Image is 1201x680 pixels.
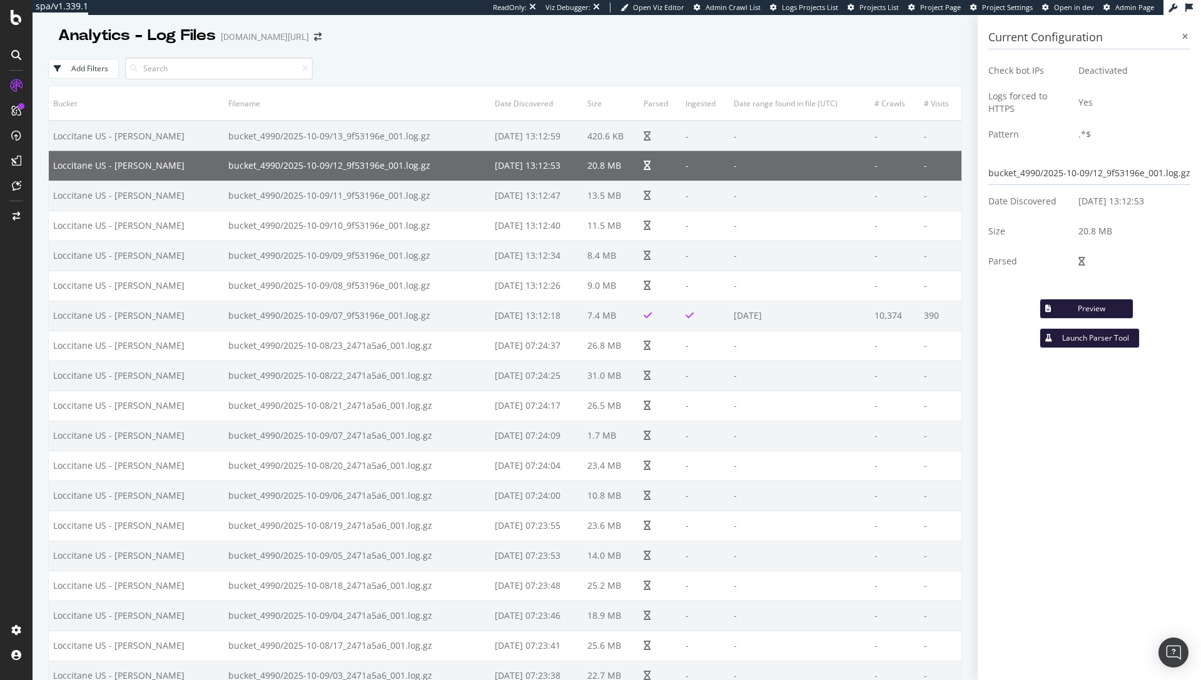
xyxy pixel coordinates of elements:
td: bucket_4990/2025-10-09/09_9f53196e_001.log.gz [224,241,490,271]
td: - [870,391,920,421]
td: - [729,421,870,451]
td: - [920,181,962,211]
td: bucket_4990/2025-10-08/23_2471a5a6_001.log.gz [224,331,490,361]
td: 25.6 MB [583,631,639,661]
a: Project Page [908,2,961,12]
td: - [681,211,729,241]
th: Size [583,86,639,121]
td: - [681,331,729,361]
td: - [729,211,870,241]
td: - [681,571,729,601]
td: - [870,361,920,391]
td: - [729,571,870,601]
div: Viz Debugger: [545,2,590,12]
td: - [681,631,729,661]
td: - [870,571,920,601]
td: [DATE] 13:12:40 [490,211,584,241]
a: Admin Page [1103,2,1154,12]
td: - [920,391,962,421]
td: - [870,601,920,631]
th: Filename [224,86,490,121]
td: 20.8 MB [583,151,639,181]
td: - [729,481,870,511]
td: Loccitane US - [PERSON_NAME] [49,601,224,631]
td: - [920,541,962,571]
td: - [681,361,729,391]
td: bucket_4990/2025-10-09/13_9f53196e_001.log.gz [224,121,490,151]
button: Preview [1040,299,1133,319]
td: - [729,241,870,271]
td: [DATE] 07:24:25 [490,361,584,391]
td: Loccitane US - [PERSON_NAME] [49,511,224,541]
td: - [920,631,962,661]
td: bucket_4990/2025-10-09/04_2471a5a6_001.log.gz [224,601,490,631]
td: Yes [1069,86,1190,119]
span: Projects List [859,2,899,12]
td: [DATE] 13:12:18 [490,301,584,331]
td: Loccitane US - [PERSON_NAME] [49,121,224,151]
td: Logs forced to HTTPS [988,86,1069,119]
td: bucket_4990/2025-10-08/20_2471a5a6_001.log.gz [224,451,490,481]
td: [DATE] 07:24:04 [490,451,584,481]
span: Open in dev [1054,2,1094,12]
span: Open Viz Editor [633,2,684,12]
td: Loccitane US - [PERSON_NAME] [49,421,224,451]
div: bucket_4990/2025-10-09/12_9f53196e_001.log.gz [988,162,1190,185]
td: 8.4 MB [583,241,639,271]
td: Loccitane US - [PERSON_NAME] [49,241,224,271]
td: - [729,541,870,571]
td: [DATE] 13:12:47 [490,181,584,211]
td: Loccitane US - [PERSON_NAME] [49,631,224,661]
span: Admin Page [1115,2,1154,12]
td: [DATE] 07:24:37 [490,331,584,361]
div: Analytics - Log Files [58,25,216,46]
td: - [920,451,962,481]
td: - [729,391,870,421]
td: [DATE] 13:12:59 [490,121,584,151]
td: - [920,331,962,361]
td: - [729,361,870,391]
td: Loccitane US - [PERSON_NAME] [49,331,224,361]
div: Launch Parser Tool [1062,332,1129,343]
div: Preview [1061,303,1123,314]
td: Loccitane US - [PERSON_NAME] [49,211,224,241]
td: - [920,571,962,601]
td: bucket_4990/2025-10-08/17_2471a5a6_001.log.gz [224,631,490,661]
td: bucket_4990/2025-10-09/06_2471a5a6_001.log.gz [224,481,490,511]
div: Add Filters [71,63,108,74]
td: - [729,331,870,361]
span: Project Page [920,2,961,12]
td: Loccitane US - [PERSON_NAME] [49,151,224,181]
a: Admin Crawl List [694,2,761,12]
td: - [681,121,729,151]
td: 26.8 MB [583,331,639,361]
td: 25.2 MB [583,571,639,601]
td: Loccitane US - [PERSON_NAME] [49,451,224,481]
div: arrow-right-arrow-left [314,32,322,41]
td: - [870,271,920,301]
td: - [681,391,729,421]
td: 420.6 KB [583,121,639,151]
td: - [870,631,920,661]
td: - [870,181,920,211]
td: [DATE] 07:24:00 [490,481,584,511]
th: Date Discovered [490,86,584,121]
a: Projects List [848,2,899,12]
th: Ingested [681,86,729,121]
td: Date Discovered [988,186,1069,216]
div: [DOMAIN_NAME][URL] [221,31,309,43]
td: [DATE] 07:23:48 [490,571,584,601]
td: bucket_4990/2025-10-08/21_2471a5a6_001.log.gz [224,391,490,421]
th: # Visits [920,86,962,121]
td: Loccitane US - [PERSON_NAME] [49,181,224,211]
td: Loccitane US - [PERSON_NAME] [49,391,224,421]
td: bucket_4990/2025-10-08/22_2471a5a6_001.log.gz [224,361,490,391]
td: Pattern [988,119,1069,149]
td: Loccitane US - [PERSON_NAME] [49,571,224,601]
button: Add Filters [48,59,119,79]
td: 23.6 MB [583,511,639,541]
td: Loccitane US - [PERSON_NAME] [49,271,224,301]
td: [DATE] 07:23:53 [490,541,584,571]
td: - [870,331,920,361]
a: Open Viz Editor [621,2,684,12]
